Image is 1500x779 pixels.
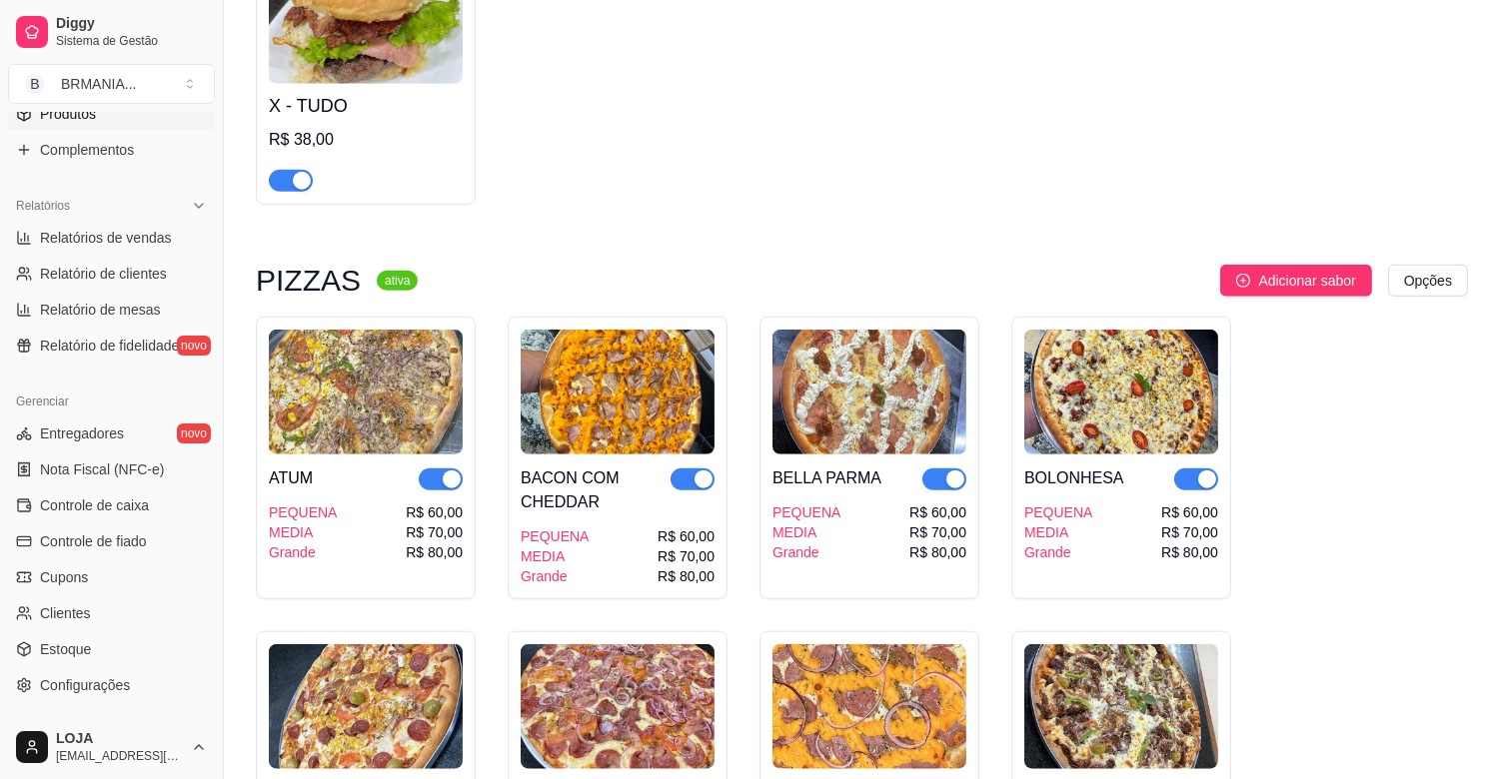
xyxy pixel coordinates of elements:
span: Diggy [56,15,207,33]
span: [EMAIL_ADDRESS][DOMAIN_NAME] [56,748,183,764]
a: Relatório de fidelidadenovo [8,330,215,362]
span: Nota Fiscal (NFC-e) [40,459,164,479]
div: Grande [521,566,589,586]
div: MEDIA [269,522,337,542]
a: Produtos [8,98,215,130]
img: product-image [772,644,966,769]
a: Configurações [8,669,215,701]
img: product-image [269,330,463,454]
img: product-image [1024,330,1218,454]
a: Estoque [8,633,215,665]
div: R$ 60,00 [406,502,463,522]
div: R$ 80,00 [658,566,715,586]
div: MEDIA [521,546,589,566]
img: product-image [772,330,966,454]
div: ATUM [269,466,313,490]
a: Relatórios de vendas [8,222,215,254]
div: Grande [1024,542,1092,562]
button: Opções [1388,265,1468,297]
h4: X - TUDO [269,92,463,120]
span: Relatório de fidelidade [40,336,179,356]
a: Complementos [8,134,215,166]
a: Relatório de mesas [8,294,215,326]
div: BOLONHESA [1024,466,1124,490]
a: Entregadoresnovo [8,417,215,449]
span: Adicionar sabor [1258,270,1355,292]
span: Controle de caixa [40,495,149,515]
img: product-image [269,644,463,769]
a: Controle de caixa [8,489,215,521]
button: LOJA[EMAIL_ADDRESS][DOMAIN_NAME] [8,723,215,771]
div: R$ 70,00 [1161,522,1218,542]
div: PEQUENA [269,502,337,522]
div: R$ 80,00 [1161,542,1218,562]
a: DiggySistema de Gestão [8,8,215,56]
div: Grande [269,542,337,562]
span: plus-circle [1236,274,1250,288]
span: Estoque [40,639,91,659]
div: R$ 70,00 [658,546,715,566]
span: Relatório de mesas [40,300,161,320]
img: product-image [521,330,715,454]
div: R$ 38,00 [269,128,463,152]
a: Cupons [8,561,215,593]
button: Adicionar sabor [1220,265,1371,297]
div: PEQUENA [1024,502,1092,522]
span: Sistema de Gestão [56,33,207,49]
div: BACON COM CHEDDAR [521,466,671,514]
span: Controle de fiado [40,531,147,551]
a: Clientes [8,597,215,629]
a: Controle de fiado [8,525,215,557]
span: Configurações [40,675,130,695]
div: R$ 60,00 [1161,502,1218,522]
div: R$ 70,00 [909,522,966,542]
span: Produtos [40,104,96,124]
button: Select a team [8,64,215,104]
div: MEDIA [1024,522,1092,542]
div: R$ 60,00 [909,502,966,522]
span: Entregadores [40,423,124,443]
div: Gerenciar [8,386,215,417]
span: Complementos [40,140,134,160]
span: Cupons [40,567,88,587]
div: R$ 80,00 [909,542,966,562]
div: R$ 80,00 [406,542,463,562]
img: product-image [1024,644,1218,769]
sup: ativa [377,271,418,291]
div: Grande [772,542,840,562]
div: BELLA PARMA [772,466,881,490]
a: Relatório de clientes [8,258,215,290]
div: PEQUENA [772,502,840,522]
span: Opções [1404,270,1452,292]
span: B [25,74,45,94]
span: Relatórios de vendas [40,228,172,248]
div: PEQUENA [521,526,589,546]
div: BRMANIA ... [61,74,136,94]
span: Relatório de clientes [40,264,167,284]
a: Nota Fiscal (NFC-e) [8,453,215,485]
h3: PIZZAS [256,269,361,293]
span: Clientes [40,603,91,623]
img: product-image [521,644,715,769]
span: LOJA [56,730,183,748]
div: R$ 60,00 [658,526,715,546]
span: Relatórios [16,198,70,214]
div: MEDIA [772,522,840,542]
div: R$ 70,00 [406,522,463,542]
